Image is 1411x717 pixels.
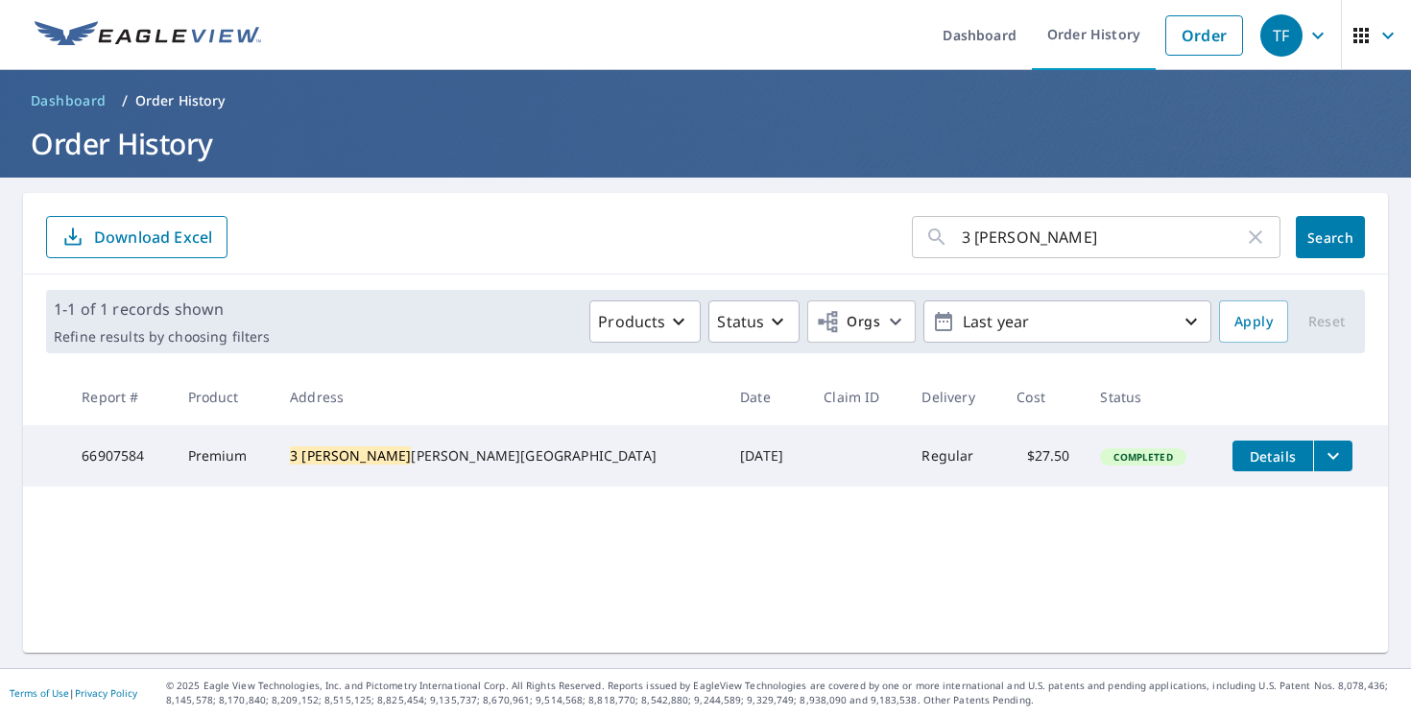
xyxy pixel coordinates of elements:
[290,446,411,465] mark: 3 [PERSON_NAME]
[955,305,1180,339] p: Last year
[166,679,1401,707] p: © 2025 Eagle View Technologies, Inc. and Pictometry International Corp. All Rights Reserved. Repo...
[31,91,107,110] span: Dashboard
[275,369,725,425] th: Address
[1219,300,1288,343] button: Apply
[23,124,1388,163] h1: Order History
[808,369,906,425] th: Claim ID
[807,300,916,343] button: Orgs
[589,300,701,343] button: Products
[598,310,665,333] p: Products
[23,85,114,116] a: Dashboard
[1296,216,1365,258] button: Search
[816,310,880,334] span: Orgs
[173,369,275,425] th: Product
[1244,447,1302,466] span: Details
[10,686,69,700] a: Terms of Use
[54,298,270,321] p: 1-1 of 1 records shown
[1102,450,1184,464] span: Completed
[35,21,261,50] img: EV Logo
[962,210,1244,264] input: Address, Report #, Claim ID, etc.
[10,687,137,699] p: |
[1313,441,1352,471] button: filesDropdownBtn-66907584
[23,85,1388,116] nav: breadcrumb
[94,227,212,248] p: Download Excel
[923,300,1211,343] button: Last year
[725,369,808,425] th: Date
[1234,310,1273,334] span: Apply
[1260,14,1303,57] div: TF
[725,425,808,487] td: [DATE]
[173,425,275,487] td: Premium
[1232,441,1313,471] button: detailsBtn-66907584
[708,300,800,343] button: Status
[1085,369,1217,425] th: Status
[46,216,227,258] button: Download Excel
[66,425,172,487] td: 66907584
[290,446,709,466] div: [PERSON_NAME][GEOGRAPHIC_DATA]
[906,369,1001,425] th: Delivery
[1165,15,1243,56] a: Order
[717,310,764,333] p: Status
[66,369,172,425] th: Report #
[906,425,1001,487] td: Regular
[1001,425,1085,487] td: $27.50
[135,91,226,110] p: Order History
[1311,228,1350,247] span: Search
[1001,369,1085,425] th: Cost
[54,328,270,346] p: Refine results by choosing filters
[122,89,128,112] li: /
[75,686,137,700] a: Privacy Policy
